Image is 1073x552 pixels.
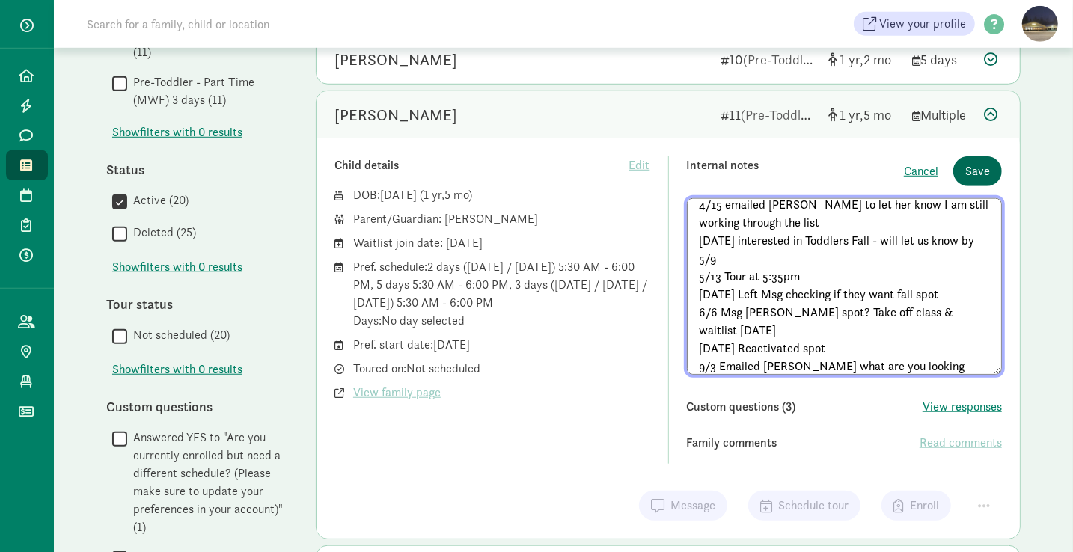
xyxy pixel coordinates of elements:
span: 2 [863,51,891,68]
span: 5 [444,187,468,203]
div: DOB: ( ) [353,186,650,204]
span: Schedule tour [778,497,849,515]
span: Save [965,162,990,180]
div: 11 [721,105,816,125]
div: Toured on: Not scheduled [353,360,650,378]
span: Read comments [920,434,1002,452]
div: Tour status [106,294,286,314]
label: Not scheduled (20) [127,326,230,344]
button: Message [639,491,727,521]
div: Family comments [687,434,920,452]
span: 1 [840,106,863,123]
button: Showfilters with 0 results [112,361,242,378]
span: Edit [629,156,650,174]
div: Multiple [912,105,972,125]
div: Waitlist join date: [DATE] [353,234,650,252]
button: Save [953,156,1002,186]
span: View family page [353,384,441,402]
button: Schedule tour [748,491,860,521]
div: Pref. schedule: 2 days ([DATE] / [DATE]) 5:30 AM - 6:00 PM, 5 days 5:30 AM - 6:00 PM, 3 days ([DA... [353,258,650,330]
div: Mason Candey [334,103,457,127]
span: 1 [424,187,444,203]
div: [object Object] [828,105,900,125]
div: 5 days [912,49,972,70]
span: Message [670,497,715,515]
label: Deleted (25) [127,224,196,242]
span: Show filters with 0 results [112,361,242,378]
button: Cancel [904,162,938,180]
div: 10 [721,49,816,70]
button: Showfilters with 0 results [112,258,242,276]
div: Amaya Raval [334,48,457,72]
button: View responses [923,398,1002,416]
div: Child details [334,156,629,174]
input: Search for a family, child or location [78,9,498,39]
div: Custom questions (3) [687,398,923,416]
span: View your profile [879,15,966,33]
button: Enroll [881,491,951,521]
a: View your profile [854,12,975,36]
div: [object Object] [828,49,900,70]
span: 1 [840,51,863,68]
label: Pre-Toddler - Part Time (MWF) 3 days (11) [127,73,286,109]
div: Pref. start date: [DATE] [353,336,650,354]
span: Show filters with 0 results [112,258,242,276]
span: (Pre-Toddlers) [741,106,822,123]
span: 5 [863,106,891,123]
span: (Pre-Toddlers) [743,51,825,68]
span: Enroll [910,497,939,515]
label: Active (20) [127,191,189,209]
iframe: Chat Widget [998,480,1073,552]
div: Internal notes [687,156,905,186]
span: Show filters with 0 results [112,123,242,141]
div: Parent/Guardian: [PERSON_NAME] [353,210,650,228]
label: Answered YES to "Are you currently enrolled but need a different schedule? (Please make sure to u... [127,429,286,536]
div: Custom questions [106,396,286,417]
button: Showfilters with 0 results [112,123,242,141]
span: [DATE] [380,187,417,203]
div: Status [106,159,286,180]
